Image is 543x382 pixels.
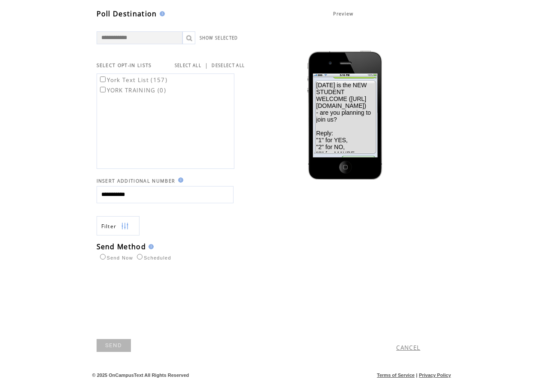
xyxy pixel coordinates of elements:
[419,373,451,378] a: Privacy Policy
[98,86,167,94] label: YORK TRAINING (0)
[137,254,143,260] input: Scheduled
[97,216,140,235] a: Filter
[157,11,165,16] img: help.gif
[396,344,420,351] a: CANCEL
[97,9,157,18] span: Poll Destination
[333,11,355,17] span: Preview
[146,244,154,249] img: help.gif
[100,87,106,92] input: YORK TRAINING (0)
[97,339,131,352] a: SEND
[98,255,133,260] label: Send Now
[92,373,189,378] span: © 2025 OnCampusText All Rights Reserved
[316,82,371,157] span: [DATE] is the NEW STUDENT WELCOME ([URL][DOMAIN_NAME]) - are you planning to join us? Reply: "1" ...
[101,223,117,230] span: Show filters
[205,61,208,69] span: |
[100,76,106,82] input: York Text List (157)
[97,62,152,68] span: SELECT OPT-IN LISTS
[135,255,171,260] label: Scheduled
[100,254,106,260] input: Send Now
[97,242,146,251] span: Send Method
[176,177,183,183] img: help.gif
[212,63,245,68] a: DESELECT ALL
[200,35,238,41] a: SHOW SELECTED
[97,178,176,184] span: INSERT ADDITIONAL NUMBER
[416,373,417,378] span: |
[175,63,201,68] a: SELECT ALL
[377,373,415,378] a: Terms of Service
[98,76,168,84] label: York Text List (157)
[121,217,129,236] img: filters.png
